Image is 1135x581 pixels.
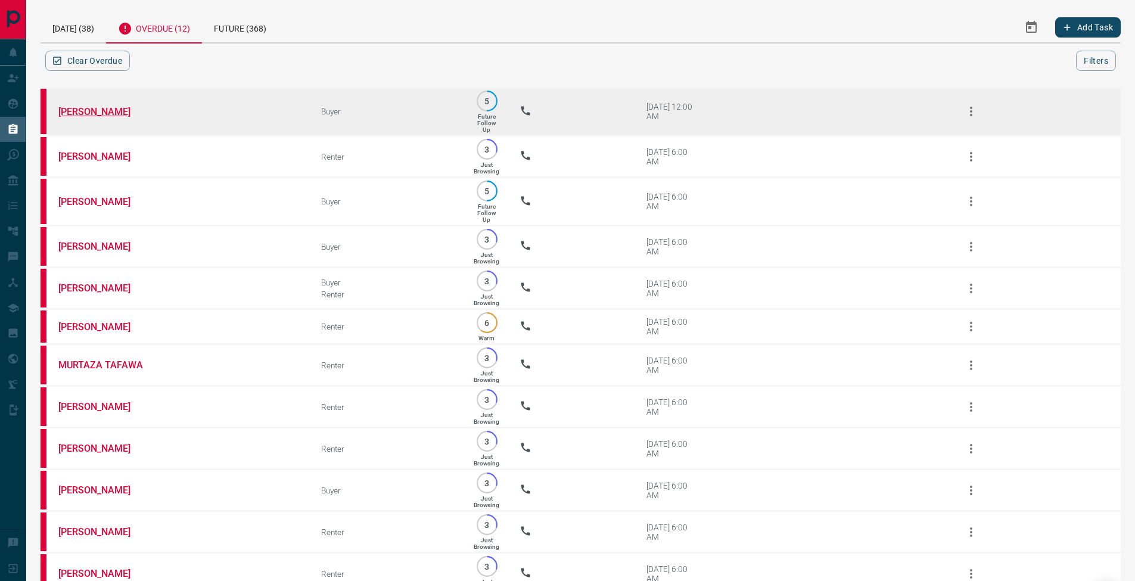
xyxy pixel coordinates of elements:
[474,251,499,265] p: Just Browsing
[58,359,148,371] a: MURTAZA TAFAWA
[483,353,492,362] p: 3
[321,197,454,206] div: Buyer
[41,12,106,42] div: [DATE] (38)
[321,152,454,161] div: Renter
[646,523,697,542] div: [DATE] 6:00 AM
[1055,17,1121,38] button: Add Task
[474,293,499,306] p: Just Browsing
[321,569,454,579] div: Renter
[58,401,148,412] a: [PERSON_NAME]
[646,481,697,500] div: [DATE] 6:00 AM
[41,89,46,134] div: property.ca
[41,227,46,266] div: property.ca
[483,145,492,154] p: 3
[483,520,492,529] p: 3
[321,402,454,412] div: Renter
[483,235,492,244] p: 3
[58,484,148,496] a: [PERSON_NAME]
[321,107,454,116] div: Buyer
[321,361,454,370] div: Renter
[41,346,46,384] div: property.ca
[646,279,697,298] div: [DATE] 6:00 AM
[646,102,697,121] div: [DATE] 12:00 AM
[477,203,496,223] p: Future Follow Up
[58,443,148,454] a: [PERSON_NAME]
[58,196,148,207] a: [PERSON_NAME]
[41,471,46,509] div: property.ca
[646,356,697,375] div: [DATE] 6:00 AM
[321,278,454,287] div: Buyer
[474,453,499,467] p: Just Browsing
[483,318,492,327] p: 6
[58,568,148,579] a: [PERSON_NAME]
[41,429,46,468] div: property.ca
[41,310,46,343] div: property.ca
[483,97,492,105] p: 5
[321,486,454,495] div: Buyer
[321,444,454,453] div: Renter
[1017,13,1046,42] button: Select Date Range
[483,187,492,195] p: 5
[41,137,46,176] div: property.ca
[646,317,697,336] div: [DATE] 6:00 AM
[202,12,278,42] div: Future (368)
[483,437,492,446] p: 3
[58,282,148,294] a: [PERSON_NAME]
[474,370,499,383] p: Just Browsing
[321,290,454,299] div: Renter
[106,12,202,44] div: Overdue (12)
[41,179,46,224] div: property.ca
[58,321,148,333] a: [PERSON_NAME]
[646,192,697,211] div: [DATE] 6:00 AM
[474,412,499,425] p: Just Browsing
[58,241,148,252] a: [PERSON_NAME]
[646,397,697,417] div: [DATE] 6:00 AM
[41,387,46,426] div: property.ca
[474,161,499,175] p: Just Browsing
[474,495,499,508] p: Just Browsing
[58,106,148,117] a: [PERSON_NAME]
[41,269,46,307] div: property.ca
[474,537,499,550] p: Just Browsing
[1076,51,1116,71] button: Filters
[646,237,697,256] div: [DATE] 6:00 AM
[477,113,496,133] p: Future Follow Up
[483,562,492,571] p: 3
[483,276,492,285] p: 3
[41,512,46,551] div: property.ca
[321,322,454,331] div: Renter
[483,479,492,487] p: 3
[646,147,697,166] div: [DATE] 6:00 AM
[58,151,148,162] a: [PERSON_NAME]
[321,527,454,537] div: Renter
[478,335,495,341] p: Warm
[646,439,697,458] div: [DATE] 6:00 AM
[483,395,492,404] p: 3
[45,51,130,71] button: Clear Overdue
[58,526,148,537] a: [PERSON_NAME]
[321,242,454,251] div: Buyer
